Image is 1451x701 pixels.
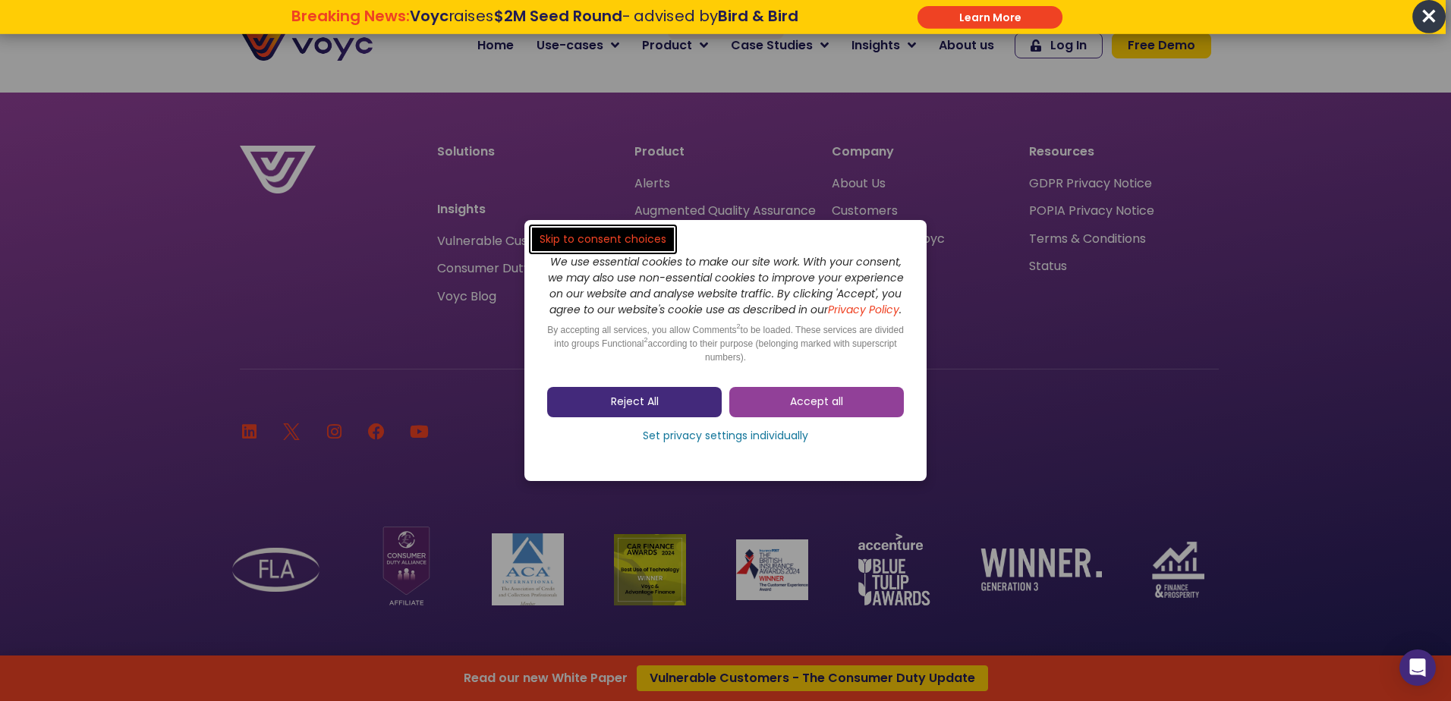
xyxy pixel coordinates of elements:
span: Job title [201,123,253,140]
a: Privacy Policy [828,302,899,317]
span: Accept all [790,395,843,410]
a: Reject All [547,387,722,417]
i: We use essential cookies to make our site work. With your consent, we may also use non-essential ... [548,254,904,317]
sup: 2 [737,322,741,330]
span: Phone [201,61,239,78]
span: By accepting all services, you allow Comments to be loaded. These services are divided into group... [547,325,904,363]
span: Set privacy settings individually [643,429,808,444]
a: Skip to consent choices [532,228,674,251]
a: Privacy Policy [313,316,384,331]
a: Set privacy settings individually [547,425,904,448]
span: Reject All [611,395,659,410]
sup: 2 [644,336,647,344]
a: Accept all [729,387,904,417]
